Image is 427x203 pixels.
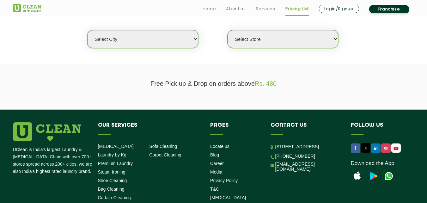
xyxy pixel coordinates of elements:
[149,144,177,149] a: Sofa Cleaning
[210,152,219,157] a: Blog
[369,5,409,13] a: Franchise
[319,5,359,13] a: Login/Signup
[210,144,229,149] a: Locate us
[98,195,131,200] a: Curtain Cleaning
[256,5,275,13] a: Services
[210,122,261,134] h4: Pages
[203,5,216,13] a: Home
[13,80,414,87] p: Free Pick up & Drop on orders above
[98,122,201,134] h4: Our Services
[13,4,41,12] img: UClean Laundry and Dry Cleaning
[351,122,406,134] h4: Follow us
[351,160,394,167] a: Download the App
[149,152,181,157] a: Carpet Cleaning
[210,178,238,183] a: Privacy Policy
[226,5,246,13] a: About us
[13,122,81,141] img: logo.png
[275,143,341,150] p: [STREET_ADDRESS]
[367,170,379,182] img: playstoreicon.png
[210,161,224,166] a: Career
[98,178,127,183] a: Shoe Cleaning
[98,161,133,166] a: Premium Laundry
[210,169,222,174] a: Media
[13,146,93,175] p: UClean is India's largest Laundry & [MEDICAL_DATA] Chain with over 700+ stores spread across 200+...
[255,80,277,87] span: Rs. 480
[392,145,400,152] img: UClean Laundry and Dry Cleaning
[285,5,309,13] a: Pricing List
[98,144,134,149] a: [MEDICAL_DATA]
[382,170,395,182] img: UClean Laundry and Dry Cleaning
[98,169,125,174] a: Steam Ironing
[275,154,315,159] a: [PHONE_NUMBER]
[351,170,363,182] img: apple-icon.png
[98,152,126,157] a: Laundry by Kg
[210,195,246,200] a: [MEDICAL_DATA]
[275,162,341,172] a: [EMAIL_ADDRESS][DOMAIN_NAME]
[210,187,219,192] a: T&C
[98,187,125,192] a: Bag Cleaning
[271,122,341,134] h4: Contact us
